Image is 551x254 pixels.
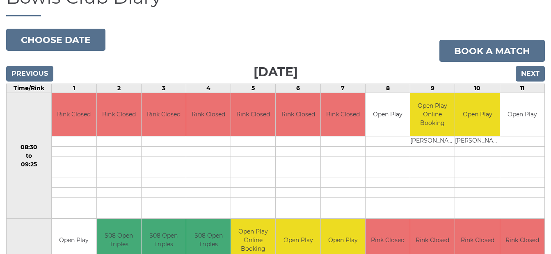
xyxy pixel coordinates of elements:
[186,93,231,136] td: Rink Closed
[455,84,500,93] td: 10
[6,29,105,51] button: Choose date
[7,93,52,219] td: 08:30 to 09:25
[7,84,52,93] td: Time/Rink
[142,93,186,136] td: Rink Closed
[500,93,544,136] td: Open Play
[320,84,365,93] td: 7
[231,84,276,93] td: 5
[97,93,141,136] td: Rink Closed
[500,84,544,93] td: 11
[6,66,53,82] input: Previous
[366,93,410,136] td: Open Play
[276,93,320,136] td: Rink Closed
[516,66,545,82] input: Next
[439,40,545,62] a: Book a match
[455,136,499,146] td: [PERSON_NAME]
[231,93,275,136] td: Rink Closed
[52,93,96,136] td: Rink Closed
[276,84,320,93] td: 6
[410,136,455,146] td: [PERSON_NAME]
[321,93,365,136] td: Rink Closed
[52,84,96,93] td: 1
[365,84,410,93] td: 8
[96,84,141,93] td: 2
[410,93,455,136] td: Open Play Online Booking
[141,84,186,93] td: 3
[410,84,455,93] td: 9
[186,84,231,93] td: 4
[455,93,499,136] td: Open Play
